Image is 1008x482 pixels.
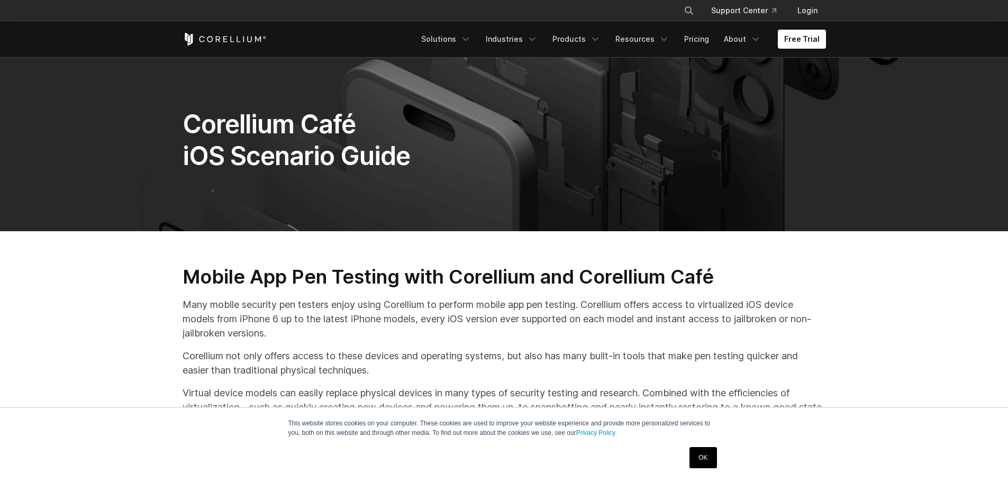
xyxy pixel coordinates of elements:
[789,1,826,20] a: Login
[718,30,767,49] a: About
[679,1,698,20] button: Search
[183,349,826,377] p: Corellium not only offers access to these devices and operating systems, but also has many built-...
[671,1,826,20] div: Navigation Menu
[183,33,267,46] a: Corellium Home
[183,265,826,289] h2: Mobile App Pen Testing with Corellium and Corellium Café
[678,30,715,49] a: Pricing
[183,386,826,429] p: Virtual device models can easily replace physical devices in many types of security testing and r...
[778,30,826,49] a: Free Trial
[183,108,411,171] span: Corellium Café iOS Scenario Guide
[288,419,720,438] p: This website stores cookies on your computer. These cookies are used to improve your website expe...
[689,447,716,468] a: OK
[183,297,826,340] p: Many mobile security pen testers enjoy using Corellium to perform mobile app pen testing. Corelli...
[576,429,617,436] a: Privacy Policy.
[479,30,544,49] a: Industries
[546,30,607,49] a: Products
[415,30,477,49] a: Solutions
[415,30,826,49] div: Navigation Menu
[703,1,785,20] a: Support Center
[609,30,676,49] a: Resources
